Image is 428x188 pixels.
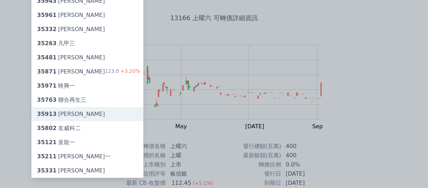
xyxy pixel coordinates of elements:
a: 35802友威科二 [31,121,143,135]
a: 35971映興一 [31,79,143,93]
a: 35961[PERSON_NAME] [31,8,143,22]
span: 35481 [37,54,57,61]
a: 35331[PERSON_NAME] [31,164,143,178]
a: 35263凡甲三 [31,36,143,51]
div: 皇龍一 [37,138,75,147]
a: 35763聯合再生三 [31,93,143,107]
div: 映興一 [37,82,75,90]
div: [PERSON_NAME] [37,11,105,19]
span: 35263 [37,40,57,47]
span: +3.20% [119,68,140,74]
div: [PERSON_NAME] [37,53,105,62]
span: 35332 [37,26,57,33]
span: 35802 [37,125,57,131]
div: 友威科二 [37,124,81,133]
div: [PERSON_NAME] [37,67,105,76]
div: [PERSON_NAME] [37,166,105,175]
div: 凡甲三 [37,39,75,48]
span: 35961 [37,12,57,18]
span: 35331 [37,167,57,174]
div: [PERSON_NAME] [37,25,105,34]
a: 35871[PERSON_NAME] 123.0+3.20% [31,65,143,79]
a: 35481[PERSON_NAME] [31,51,143,65]
div: 聯合再生三 [37,96,86,104]
span: 35971 [37,82,57,89]
span: 35211 [37,153,57,160]
a: 35332[PERSON_NAME] [31,22,143,36]
span: 35913 [37,111,57,117]
span: 35121 [37,139,57,146]
span: 35763 [37,96,57,103]
a: 35211[PERSON_NAME]一 [31,149,143,164]
div: [PERSON_NAME]一 [37,152,111,161]
div: [PERSON_NAME] [37,110,105,118]
span: 35871 [37,68,57,75]
a: 35121皇龍一 [31,135,143,149]
div: 123.0 [105,67,140,76]
a: 35913[PERSON_NAME] [31,107,143,121]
